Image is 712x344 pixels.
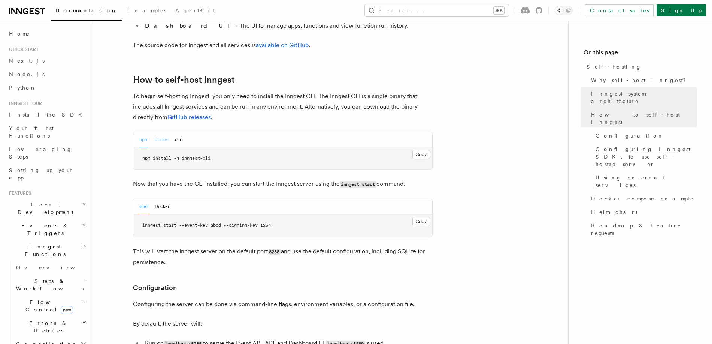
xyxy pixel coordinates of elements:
p: Now that you have the CLI installed, you can start the Inngest server using the command. [133,179,433,190]
a: GitHub releases [167,114,211,121]
button: Errors & Retries [13,316,88,337]
span: Local Development [6,201,82,216]
span: Install the SDK [9,112,87,118]
span: Events & Triggers [6,222,82,237]
span: Examples [126,7,166,13]
li: - The UI to manage apps, functions and view function run history. [143,21,433,31]
button: npm [139,132,148,147]
button: Events & Triggers [6,219,88,240]
span: Errors & Retries [13,319,81,334]
span: new [61,306,73,314]
span: Python [9,85,36,91]
span: Node.js [9,71,45,77]
code: 8288 [268,249,281,255]
button: Copy [412,217,430,226]
span: Steps & Workflows [13,277,84,292]
span: Home [9,30,30,37]
p: This will start the Inngest server on the default port and use the default configuration, includi... [133,246,433,268]
code: inngest start [340,181,376,188]
p: To begin self-hosting Inngest, you only need to install the Inngest CLI. The Inngest CLI is a sin... [133,91,433,123]
a: Examples [122,2,171,20]
a: Python [6,81,88,94]
a: Configuration [133,283,177,293]
h4: On this page [584,48,697,60]
button: Toggle dark mode [555,6,573,15]
a: Overview [13,261,88,274]
a: Your first Functions [6,121,88,142]
button: Docker [155,199,169,214]
a: Why self-host Inngest? [588,73,697,87]
button: Steps & Workflows [13,274,88,295]
a: Home [6,27,88,40]
span: Inngest Functions [6,243,81,258]
button: curl [175,132,182,147]
span: Quick start [6,46,39,52]
a: Configuration [593,129,697,142]
p: By default, the server will: [133,319,433,329]
a: How to self-host Inngest [588,108,697,129]
p: Configuring the server can be done via command-line flags, environment variables, or a configurat... [133,299,433,310]
p: The source code for Inngest and all services is . [133,40,433,51]
a: Configuring Inngest SDKs to use self-hosted server [593,142,697,171]
a: available on GitHub [256,42,309,49]
span: Why self-host Inngest? [591,76,691,84]
a: Using external services [593,171,697,192]
span: inngest start --event-key abcd --signing-key 1234 [142,223,271,228]
button: Local Development [6,198,88,219]
span: Self-hosting [587,63,642,70]
span: Setting up your app [9,167,73,181]
a: Node.js [6,67,88,81]
a: Contact sales [585,4,654,16]
button: shell [139,199,149,214]
span: Features [6,190,31,196]
a: Documentation [51,2,122,21]
span: Configuration [596,132,664,139]
button: Flow Controlnew [13,295,88,316]
button: Search...⌘K [365,4,509,16]
span: Flow Control [13,298,82,313]
span: Your first Functions [9,125,54,139]
strong: Dashboard UI [145,22,236,29]
button: Copy [412,150,430,159]
a: Docker compose example [588,192,697,205]
span: Documentation [55,7,117,13]
span: Docker compose example [591,195,694,202]
span: How to self-host Inngest [591,111,697,126]
a: AgentKit [171,2,219,20]
span: AgentKit [175,7,215,13]
a: Roadmap & feature requests [588,219,697,240]
a: Inngest system architecture [588,87,697,108]
span: Configuring Inngest SDKs to use self-hosted server [596,145,697,168]
a: Leveraging Steps [6,142,88,163]
span: Next.js [9,58,45,64]
a: Next.js [6,54,88,67]
span: Overview [16,265,93,271]
span: Roadmap & feature requests [591,222,697,237]
button: Inngest Functions [6,240,88,261]
span: Inngest system architecture [591,90,697,105]
a: How to self-host Inngest [133,75,235,85]
button: Docker [154,132,169,147]
span: Leveraging Steps [9,146,72,160]
a: Self-hosting [584,60,697,73]
span: Using external services [596,174,697,189]
a: Install the SDK [6,108,88,121]
a: Sign Up [657,4,706,16]
span: Inngest tour [6,100,42,106]
a: Setting up your app [6,163,88,184]
kbd: ⌘K [494,7,504,14]
a: Helm chart [588,205,697,219]
span: npm install -g inngest-cli [142,156,210,161]
span: Helm chart [591,208,637,216]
